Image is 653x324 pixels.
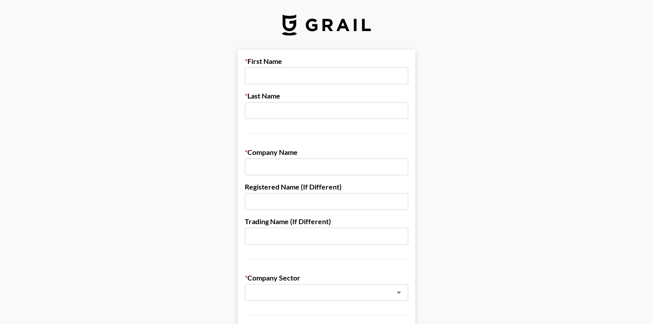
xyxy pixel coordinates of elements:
[245,57,408,66] label: First Name
[245,91,408,100] label: Last Name
[245,182,408,191] label: Registered Name (If Different)
[393,286,405,299] button: Open
[245,217,408,226] label: Trading Name (If Different)
[282,14,371,36] img: Grail Talent Logo
[245,148,408,157] label: Company Name
[245,273,408,282] label: Company Sector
